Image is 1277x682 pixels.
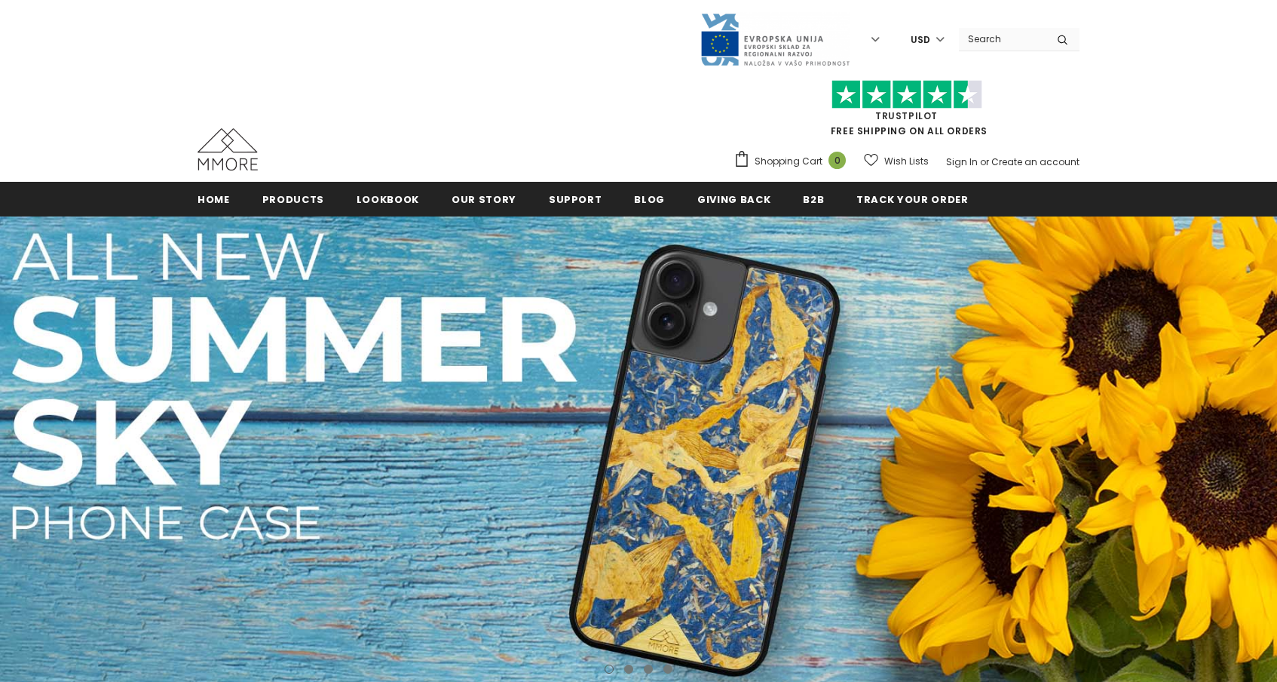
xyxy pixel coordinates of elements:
[700,32,850,45] a: Javni Razpis
[624,665,633,674] button: 2
[549,182,602,216] a: support
[644,665,653,674] button: 3
[980,155,989,168] span: or
[733,150,853,173] a: Shopping Cart 0
[864,148,929,174] a: Wish Lists
[831,80,982,109] img: Trust Pilot Stars
[755,154,822,169] span: Shopping Cart
[875,109,938,122] a: Trustpilot
[198,192,230,207] span: Home
[663,665,672,674] button: 4
[262,192,324,207] span: Products
[946,155,978,168] a: Sign In
[357,182,419,216] a: Lookbook
[605,665,614,674] button: 1
[733,87,1079,137] span: FREE SHIPPING ON ALL ORDERS
[549,192,602,207] span: support
[828,152,846,169] span: 0
[856,182,968,216] a: Track your order
[198,182,230,216] a: Home
[452,182,516,216] a: Our Story
[856,192,968,207] span: Track your order
[262,182,324,216] a: Products
[991,155,1079,168] a: Create an account
[634,192,665,207] span: Blog
[697,192,770,207] span: Giving back
[884,154,929,169] span: Wish Lists
[697,182,770,216] a: Giving back
[452,192,516,207] span: Our Story
[634,182,665,216] a: Blog
[198,128,258,170] img: MMORE Cases
[700,12,850,67] img: Javni Razpis
[959,28,1046,50] input: Search Site
[911,32,930,48] span: USD
[803,182,824,216] a: B2B
[803,192,824,207] span: B2B
[357,192,419,207] span: Lookbook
